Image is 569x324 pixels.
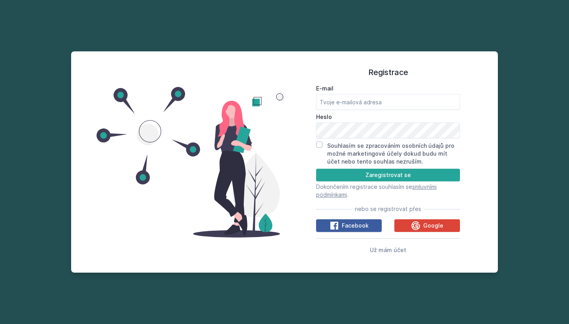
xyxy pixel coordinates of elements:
span: Facebook [342,222,369,230]
label: E-mail [316,85,460,92]
button: Zaregistrovat se [316,169,460,181]
p: Dokončením registrace souhlasím se . [316,183,460,199]
span: Už mám účet [370,247,406,253]
input: Tvoje e-mailová adresa [316,94,460,110]
button: Už mám účet [370,245,406,254]
button: Facebook [316,219,382,232]
button: Google [394,219,460,232]
span: Google [423,222,443,230]
h1: Registrace [316,66,460,78]
label: Heslo [316,113,460,121]
span: nebo se registrovat přes [355,205,421,213]
label: Souhlasím se zpracováním osobních údajů pro možné marketingové účely dokud budu mít účet nebo ten... [327,142,454,165]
